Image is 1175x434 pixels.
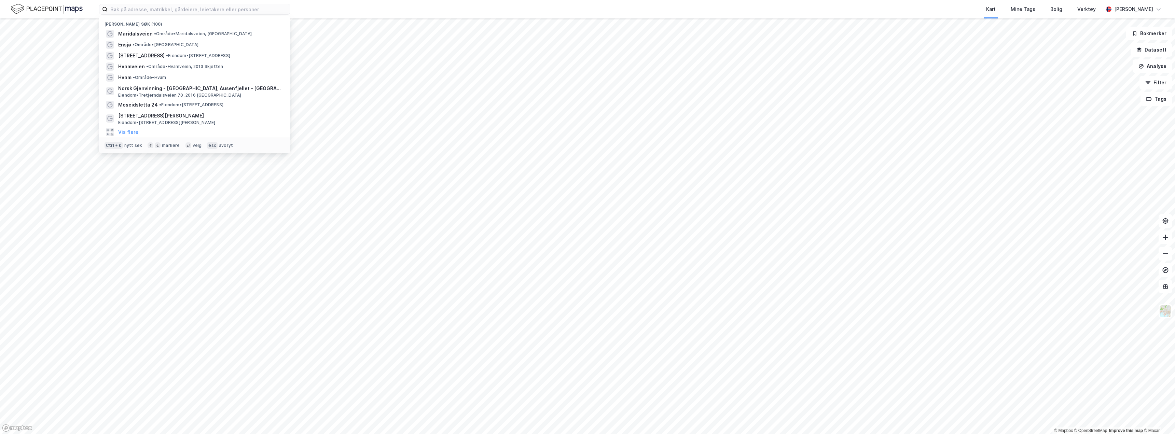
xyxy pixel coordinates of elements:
[1126,27,1172,40] button: Bokmerker
[159,102,161,107] span: •
[118,112,282,120] span: [STREET_ADDRESS][PERSON_NAME]
[108,4,290,14] input: Søk på adresse, matrikkel, gårdeiere, leietakere eller personer
[118,73,132,82] span: Hvam
[118,93,241,98] span: Eiendom • Tretjerndalsveien 70, 2016 [GEOGRAPHIC_DATA]
[1074,428,1107,433] a: OpenStreetMap
[207,142,218,149] div: esc
[146,64,148,69] span: •
[133,42,198,47] span: Område • [GEOGRAPHIC_DATA]
[124,143,142,148] div: nytt søk
[219,143,233,148] div: avbryt
[1077,5,1096,13] div: Verktøy
[133,75,166,80] span: Område • Hvam
[193,143,202,148] div: velg
[166,53,230,58] span: Eiendom • [STREET_ADDRESS]
[1141,92,1172,106] button: Tags
[1141,401,1175,434] iframe: Chat Widget
[1109,428,1143,433] a: Improve this map
[1131,43,1172,57] button: Datasett
[133,75,135,80] span: •
[146,64,223,69] span: Område • Hvamveien, 2013 Skjetten
[133,42,135,47] span: •
[1141,401,1175,434] div: Kontrollprogram for chat
[118,52,165,60] span: [STREET_ADDRESS]
[154,31,252,37] span: Område • Maridalsveien, [GEOGRAPHIC_DATA]
[118,128,138,136] button: Vis flere
[11,3,83,15] img: logo.f888ab2527a4732fd821a326f86c7f29.svg
[1054,428,1073,433] a: Mapbox
[1114,5,1153,13] div: [PERSON_NAME]
[118,41,131,49] span: Ensjø
[118,84,282,93] span: Norsk Gjenvinning - [GEOGRAPHIC_DATA], Ausenfjellet - [GEOGRAPHIC_DATA]
[118,30,153,38] span: Maridalsveien
[1011,5,1035,13] div: Mine Tags
[1050,5,1062,13] div: Bolig
[99,16,290,28] div: [PERSON_NAME] søk (100)
[159,102,223,108] span: Eiendom • [STREET_ADDRESS]
[166,53,168,58] span: •
[118,120,215,125] span: Eiendom • [STREET_ADDRESS][PERSON_NAME]
[118,101,158,109] span: Moseidsletta 24
[1133,59,1172,73] button: Analyse
[154,31,156,36] span: •
[1159,305,1172,318] img: Z
[986,5,996,13] div: Kart
[2,424,32,432] a: Mapbox homepage
[105,142,123,149] div: Ctrl + k
[118,62,145,71] span: Hvamveien
[1139,76,1172,89] button: Filter
[162,143,180,148] div: markere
